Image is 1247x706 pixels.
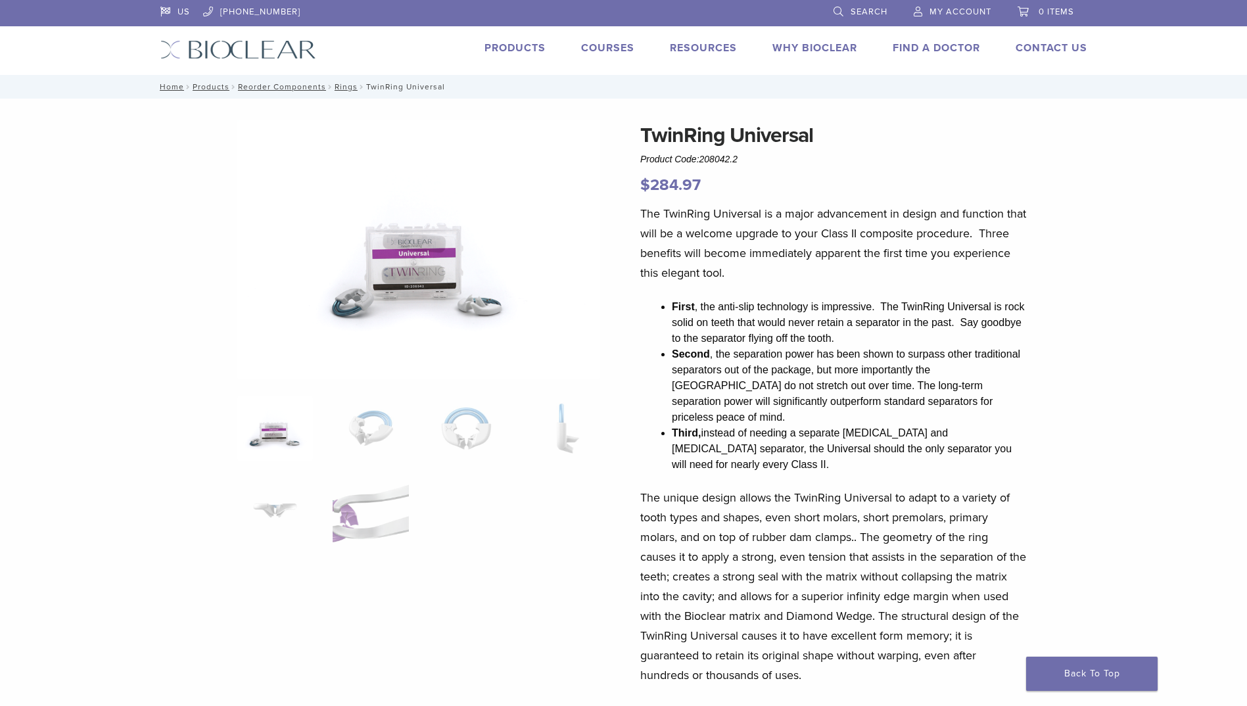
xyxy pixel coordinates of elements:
img: TwinRing Universal - Image 2 [333,396,408,461]
a: Products [484,41,546,55]
span: 0 items [1039,7,1074,17]
a: Find A Doctor [893,41,980,55]
span: My Account [929,7,991,17]
span: Search [851,7,887,17]
img: TwinRing Universal - Image 4 [524,396,600,461]
a: Home [156,82,184,91]
li: instead of needing a separate [MEDICAL_DATA] and [MEDICAL_DATA] separator, the Universal should t... [672,425,1027,473]
strong: First [672,301,695,312]
a: Products [193,82,229,91]
span: / [326,83,335,90]
a: Resources [670,41,737,55]
span: / [184,83,193,90]
a: Reorder Components [238,82,326,91]
span: / [229,83,238,90]
nav: TwinRing Universal [151,75,1097,99]
strong: Second [672,348,710,360]
p: The TwinRing Universal is a major advancement in design and function that will be a welcome upgra... [640,204,1027,283]
img: TwinRing Universal - Image 5 [237,478,313,544]
li: , the anti-slip technology is impressive. The TwinRing Universal is rock solid on teeth that woul... [672,299,1027,346]
li: , the separation power has been shown to surpass other traditional separators out of the package,... [672,346,1027,425]
img: TwinRing Universal - Image 3 [429,396,504,461]
strong: Third, [672,427,701,438]
a: Why Bioclear [772,41,857,55]
p: The unique design allows the TwinRing Universal to adapt to a variety of tooth types and shapes, ... [640,488,1027,685]
img: TwinRing Universal - Image 6 [333,478,408,544]
img: 208042.2-324x324.png [237,396,313,461]
span: / [358,83,366,90]
span: $ [640,176,650,195]
a: Back To Top [1026,657,1158,691]
img: Bioclear [160,40,316,59]
h1: TwinRing Universal [640,120,1027,151]
bdi: 284.97 [640,176,701,195]
a: Contact Us [1016,41,1087,55]
span: 208042.2 [699,154,738,164]
span: Product Code: [640,154,738,164]
a: Rings [335,82,358,91]
a: Courses [581,41,634,55]
img: 208042.2 [237,120,600,379]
